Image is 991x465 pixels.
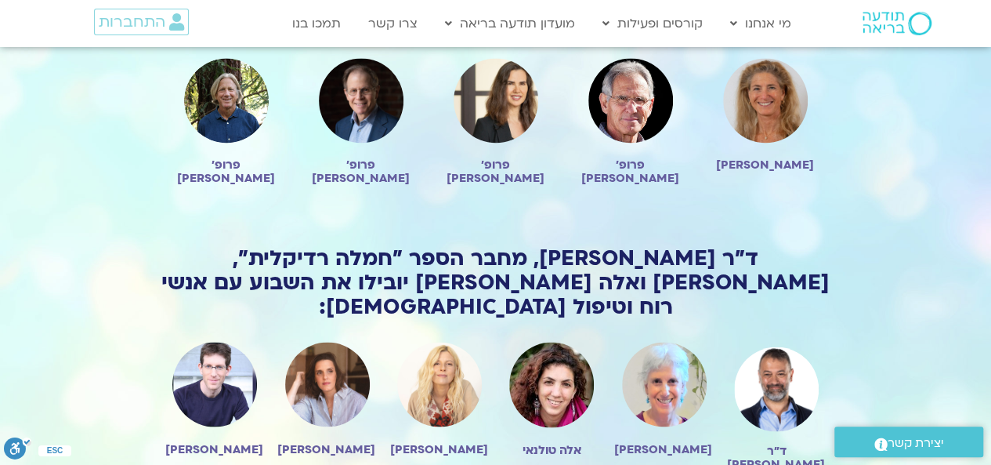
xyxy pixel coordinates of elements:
a: מי אנחנו [722,9,799,38]
span: התחברות [99,13,165,31]
h2: פרופ׳ [PERSON_NAME] [309,158,413,185]
h2: [PERSON_NAME] [279,442,375,456]
span: יצירת קשר [888,433,944,454]
h2: [PERSON_NAME] [616,442,712,456]
a: מועדון תודעה בריאה [437,9,583,38]
h2: פרופ׳ [PERSON_NAME] [579,158,682,185]
a: יצירת קשר [834,427,983,457]
a: צרו קשר [360,9,425,38]
h2: ד״ר [PERSON_NAME], מחבר הספר ״חמלה רדיקלית״, [PERSON_NAME] ואלה [PERSON_NAME] יובילו את השבוע עם ... [159,245,833,318]
img: תודעה בריאה [863,12,931,35]
h2: פרופ׳ [PERSON_NAME] [175,158,278,185]
h2: פרופ׳ [PERSON_NAME] [444,158,548,185]
a: תמכו בנו [284,9,349,38]
a: קורסים ופעילות [595,9,711,38]
h2: [PERSON_NAME] [167,442,263,456]
h2: [PERSON_NAME] [714,158,817,172]
h2: אלה טולנאי [504,443,600,456]
h2: [PERSON_NAME] [391,442,487,456]
a: התחברות [94,9,189,35]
